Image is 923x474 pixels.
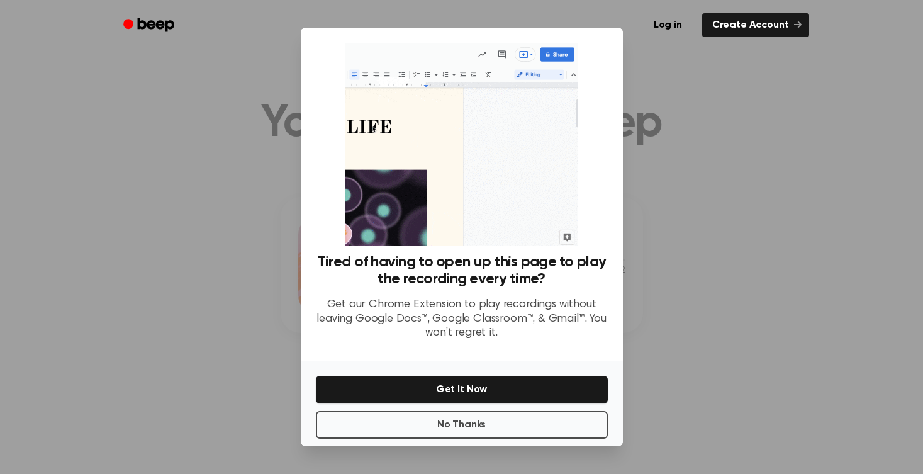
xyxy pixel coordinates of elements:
[702,13,809,37] a: Create Account
[316,411,608,439] button: No Thanks
[316,298,608,341] p: Get our Chrome Extension to play recordings without leaving Google Docs™, Google Classroom™, & Gm...
[641,11,695,40] a: Log in
[316,254,608,288] h3: Tired of having to open up this page to play the recording every time?
[115,13,186,38] a: Beep
[316,376,608,403] button: Get It Now
[345,43,578,246] img: Beep extension in action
